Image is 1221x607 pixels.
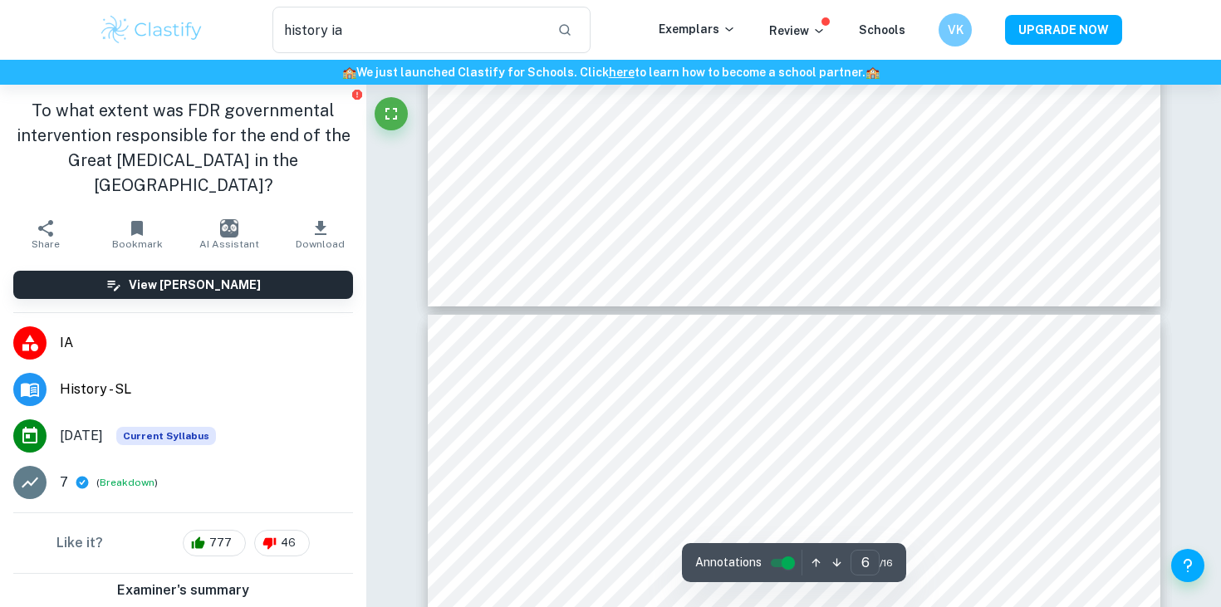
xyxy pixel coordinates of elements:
[60,379,353,399] span: History - SL
[946,21,965,39] h6: VK
[91,211,183,257] button: Bookmark
[13,271,353,299] button: View [PERSON_NAME]
[183,530,246,556] div: 777
[1171,549,1204,582] button: Help and Feedback
[60,426,103,446] span: [DATE]
[880,556,893,570] span: / 16
[1005,15,1122,45] button: UPGRADE NOW
[275,211,366,257] button: Download
[659,20,736,38] p: Exemplars
[220,219,238,237] img: AI Assistant
[272,7,544,53] input: Search for any exemplars...
[342,66,356,79] span: 🏫
[99,13,204,47] img: Clastify logo
[112,238,163,250] span: Bookmark
[3,63,1218,81] h6: We just launched Clastify for Schools. Click to learn how to become a school partner.
[272,535,305,551] span: 46
[695,554,762,571] span: Annotations
[254,530,310,556] div: 46
[96,475,158,491] span: ( )
[769,22,826,40] p: Review
[609,66,635,79] a: here
[129,276,261,294] h6: View [PERSON_NAME]
[859,23,905,37] a: Schools
[199,238,259,250] span: AI Assistant
[351,88,363,100] button: Report issue
[32,238,60,250] span: Share
[184,211,275,257] button: AI Assistant
[116,427,216,445] div: This exemplar is based on the current syllabus. Feel free to refer to it for inspiration/ideas wh...
[60,472,68,492] p: 7
[375,97,408,130] button: Fullscreen
[939,13,972,47] button: VK
[296,238,345,250] span: Download
[7,580,360,600] h6: Examiner's summary
[56,533,103,553] h6: Like it?
[60,333,353,353] span: IA
[116,427,216,445] span: Current Syllabus
[100,475,154,490] button: Breakdown
[13,98,353,198] h1: To what extent was FDR governmental intervention responsible for the end of the Great [MEDICAL_DA...
[865,66,880,79] span: 🏫
[200,535,241,551] span: 777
